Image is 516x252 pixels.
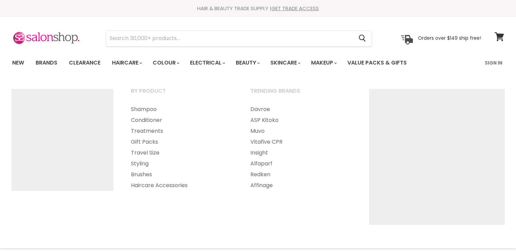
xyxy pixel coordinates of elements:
[306,56,341,70] a: Makeup
[242,169,360,180] a: Redken
[122,104,241,191] ul: Main menu
[242,147,360,158] a: Insight
[242,158,360,169] a: Alfaparf
[122,115,241,126] a: Conditioner
[242,115,360,126] a: ASP Kitoko
[106,31,353,46] input: Search
[122,126,241,137] a: Treatments
[342,56,412,70] a: Value Packs & Gifts
[242,180,360,191] a: Affinage
[482,220,509,245] iframe: Gorgias live chat messenger
[148,56,184,70] a: Colour
[122,104,241,115] a: Shampoo
[7,56,29,70] a: New
[418,35,481,41] p: Orders over $149 ship free!
[4,5,513,12] div: HAIR & BEAUTY TRADE SUPPLY |
[231,56,264,70] a: Beauty
[122,147,241,158] a: Travel Size
[31,56,62,70] a: Brands
[242,137,360,147] a: Vitafive CPR
[242,104,360,115] a: Davroe
[481,56,507,70] a: Sign In
[122,137,241,147] a: Gift Packs
[242,126,360,137] a: Muvo
[4,53,513,73] nav: Main
[242,86,360,103] a: Trending Brands
[122,158,241,169] a: Styling
[185,56,229,70] a: Electrical
[353,31,371,46] button: Search
[7,53,446,73] ul: Main menu
[242,104,360,191] ul: Main menu
[122,86,241,103] a: By Product
[122,180,241,191] a: Haircare Accessories
[265,56,305,70] a: Skincare
[64,56,106,70] a: Clearance
[122,169,241,180] a: Brushes
[106,30,372,47] form: Product
[107,56,146,70] a: Haircare
[271,5,319,12] a: GET TRADE ACCESS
